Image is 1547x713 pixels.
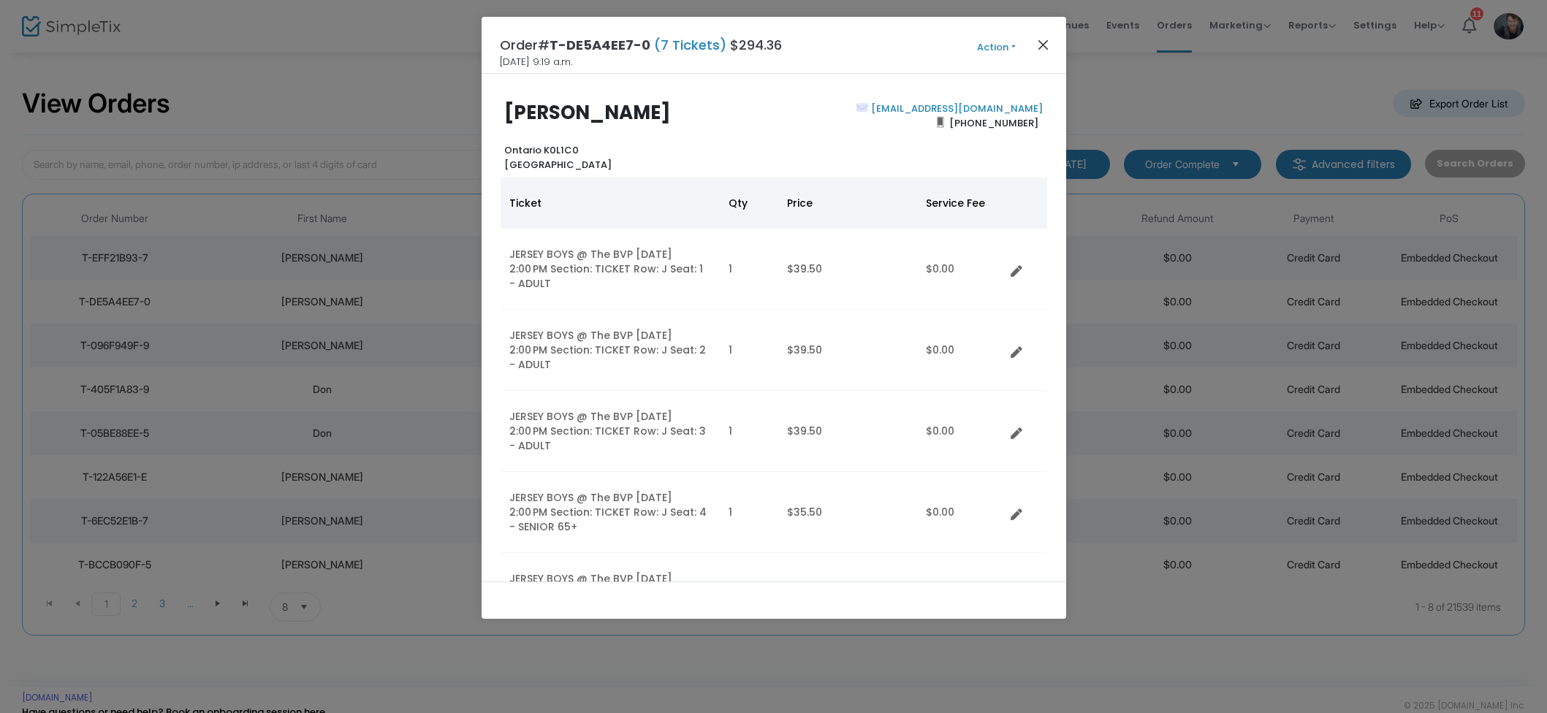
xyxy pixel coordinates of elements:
td: $39.50 [778,310,917,391]
td: JERSEY BOYS @ The BVP [DATE] 2:00 PM Section: TICKET Row: J Seat: 2 - ADULT [501,310,720,391]
td: $0.00 [917,310,1005,391]
h4: Order# $294.36 [500,35,782,55]
b: [PERSON_NAME] [504,99,671,126]
th: Qty [720,178,778,229]
td: JERSEY BOYS @ The BVP [DATE] 2:00 PM Section: TICKET Row: J Seat: 5 - SENIOR 65+ [501,553,720,634]
td: JERSEY BOYS @ The BVP [DATE] 2:00 PM Section: TICKET Row: J Seat: 3 - ADULT [501,391,720,472]
td: 1 [720,229,778,310]
td: $0.00 [917,553,1005,634]
span: (7 Tickets) [650,36,730,54]
td: 1 [720,472,778,553]
td: $35.50 [778,553,917,634]
td: $0.00 [917,472,1005,553]
span: [DATE] 9:19 a.m. [500,55,572,69]
td: 1 [720,310,778,391]
th: Service Fee [917,178,1005,229]
td: 1 [720,553,778,634]
button: Action [953,39,1041,56]
th: Price [778,178,917,229]
td: $39.50 [778,229,917,310]
b: Ontario K0L1C0 [GEOGRAPHIC_DATA] [504,143,612,172]
td: $0.00 [917,229,1005,310]
td: JERSEY BOYS @ The BVP [DATE] 2:00 PM Section: TICKET Row: J Seat: 1 - ADULT [501,229,720,310]
button: Close [1033,35,1052,54]
td: $0.00 [917,391,1005,472]
td: 1 [720,391,778,472]
span: [PHONE_NUMBER] [944,111,1043,134]
a: [EMAIL_ADDRESS][DOMAIN_NAME] [868,102,1043,115]
span: T-DE5A4EE7-0 [550,36,650,54]
td: $35.50 [778,472,917,553]
td: $39.50 [778,391,917,472]
td: JERSEY BOYS @ The BVP [DATE] 2:00 PM Section: TICKET Row: J Seat: 4 - SENIOR 65+ [501,472,720,553]
th: Ticket [501,178,720,229]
